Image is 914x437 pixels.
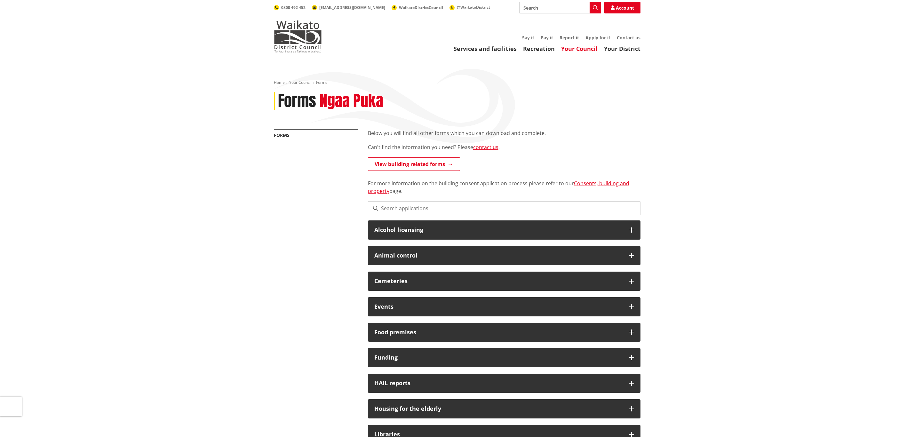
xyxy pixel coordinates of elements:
[523,45,555,52] a: Recreation
[316,80,327,85] span: Forms
[368,157,460,171] a: View building related forms
[399,5,443,10] span: WaikatoDistrictCouncil
[312,5,385,10] a: [EMAIL_ADDRESS][DOMAIN_NAME]
[274,80,285,85] a: Home
[617,35,640,41] a: Contact us
[560,35,579,41] a: Report it
[374,304,623,310] h3: Events
[319,5,385,10] span: [EMAIL_ADDRESS][DOMAIN_NAME]
[522,35,534,41] a: Say it
[457,4,490,10] span: @WaikatoDistrict
[473,144,498,151] a: contact us
[392,5,443,10] a: WaikatoDistrictCouncil
[368,180,629,195] a: Consents, building and property
[374,354,623,361] h3: Funding
[454,45,517,52] a: Services and facilities
[374,252,623,259] h3: Animal control
[561,45,598,52] a: Your Council
[278,92,316,110] h1: Forms
[585,35,610,41] a: Apply for it
[374,227,623,233] h3: Alcohol licensing
[374,278,623,284] h3: Cemeteries
[374,329,623,336] h3: Food premises
[374,406,623,412] h3: Housing for the elderly
[289,80,312,85] a: Your Council
[519,2,601,13] input: Search input
[274,132,290,138] a: Forms
[368,129,640,137] p: Below you will find all other forms which you can download and complete.
[274,20,322,52] img: Waikato District Council - Te Kaunihera aa Takiwaa o Waikato
[604,2,640,13] a: Account
[374,380,623,386] h3: HAIL reports
[449,4,490,10] a: @WaikatoDistrict
[368,143,640,151] p: Can't find the information you need? Please .
[274,5,306,10] a: 0800 492 452
[604,45,640,52] a: Your District
[368,172,640,195] p: For more information on the building consent application process please refer to our page.
[368,201,640,215] input: Search applications
[281,5,306,10] span: 0800 492 452
[320,92,383,110] h2: Ngaa Puka
[541,35,553,41] a: Pay it
[274,80,640,85] nav: breadcrumb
